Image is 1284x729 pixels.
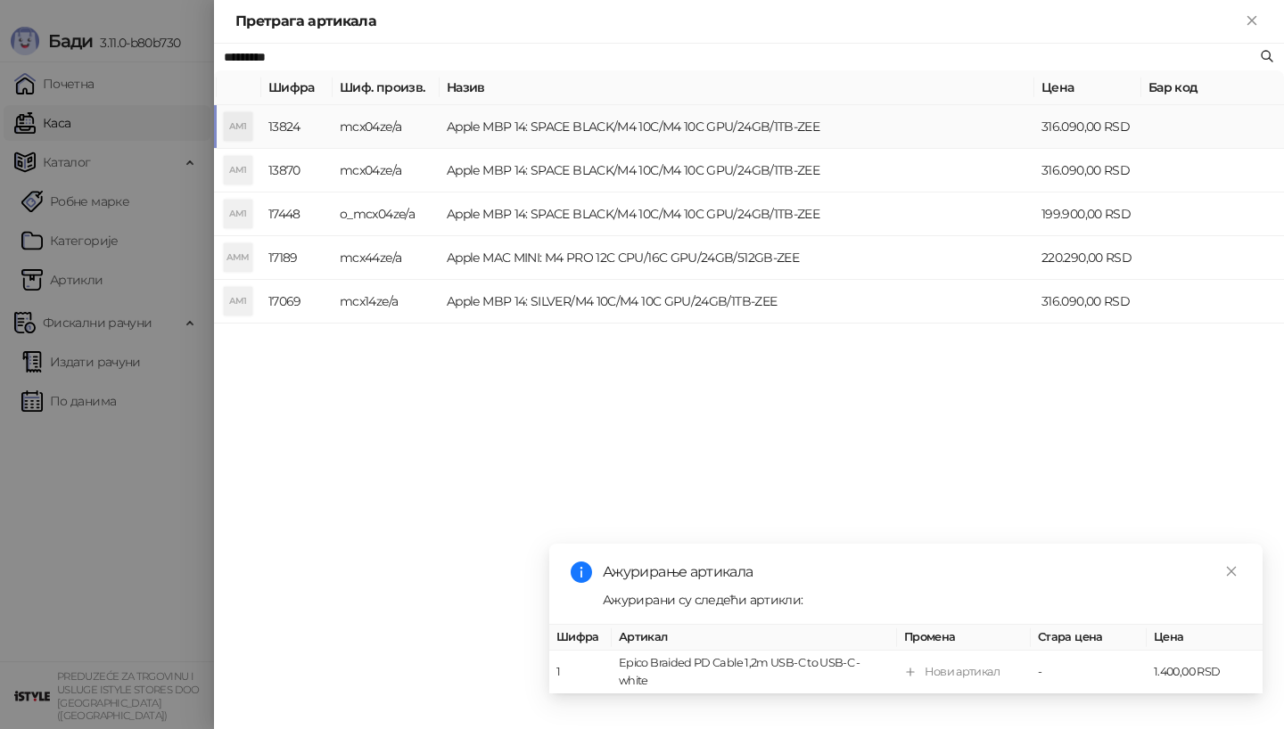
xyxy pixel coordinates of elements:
td: 13870 [261,149,333,192]
th: Шиф. произв. [333,70,440,105]
span: close [1225,565,1238,577]
td: - [1031,651,1147,694]
th: Назив [440,70,1034,105]
a: Close [1222,561,1241,581]
td: 17069 [261,280,333,324]
th: Промена [897,625,1031,651]
td: Epico Braided PD Cable 1,2m USB-C to USB-C - white [612,651,897,694]
th: Артикал [612,625,897,651]
td: Apple MAC MINI: M4 PRO 12C CPU/16C GPU/24GB/512GB-ZEE [440,236,1034,280]
td: 220.290,00 RSD [1034,236,1141,280]
div: Ажурирање артикала [603,561,1241,583]
td: Apple MBP 14: SPACE BLACK/M4 10C/M4 10C GPU/24GB/1TB-ZEE [440,105,1034,149]
td: mcx44ze/a [333,236,440,280]
th: Шифра [549,625,612,651]
td: 17189 [261,236,333,280]
td: Apple MBP 14: SPACE BLACK/M4 10C/M4 10C GPU/24GB/1TB-ZEE [440,192,1034,236]
td: Apple MBP 14: SPACE BLACK/M4 10C/M4 10C GPU/24GB/1TB-ZEE [440,149,1034,192]
th: Бар код [1141,70,1284,105]
td: 17448 [261,192,333,236]
td: mcx04ze/a [333,149,440,192]
div: Претрага артикала [235,11,1241,32]
div: AM1 [224,287,252,315]
th: Цена [1147,625,1263,651]
td: 1.400,00 RSD [1147,651,1263,694]
th: Цена [1034,70,1141,105]
div: AM1 [224,200,252,228]
td: Apple MBP 14: SILVER/M4 10C/M4 10C GPU/24GB/1TB-ZEE [440,280,1034,324]
td: 13824 [261,105,333,149]
th: Стара цена [1031,625,1147,651]
span: info-circle [571,561,592,583]
td: 1 [549,651,612,694]
button: Close [1241,11,1263,32]
td: 316.090,00 RSD [1034,105,1141,149]
td: mcx04ze/a [333,105,440,149]
td: mcx14ze/a [333,280,440,324]
td: 199.900,00 RSD [1034,192,1141,236]
div: Нови артикал [925,663,1000,681]
td: o_mcx04ze/a [333,192,440,236]
th: Шифра [261,70,333,105]
div: Ажурирани су следећи артикли: [603,590,1241,610]
td: 316.090,00 RSD [1034,149,1141,192]
td: 316.090,00 RSD [1034,280,1141,324]
div: AMM [224,243,252,272]
div: AM1 [224,156,252,184]
div: AM1 [224,112,252,141]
